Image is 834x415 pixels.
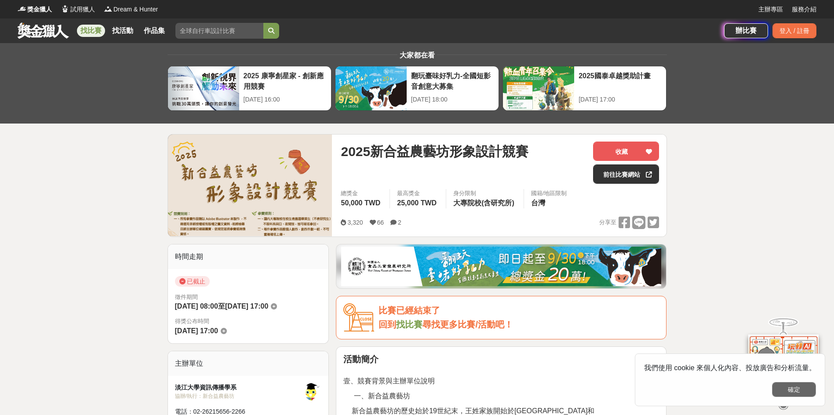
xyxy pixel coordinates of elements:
[397,199,437,207] span: 25,000 TWD
[61,4,69,13] img: Logo
[168,351,329,376] div: 主辦單位
[225,302,268,310] span: [DATE] 17:00
[599,216,616,229] span: 分享至
[109,25,137,37] a: 找活動
[579,71,662,91] div: 2025國泰卓越獎助計畫
[398,219,401,226] span: 2
[175,383,304,392] div: 淡江大學資訊傳播學系
[113,5,158,14] span: Dream & Hunter
[168,244,329,269] div: 時間走期
[168,66,331,111] a: 2025 康寧創星家 - 創新應用競賽[DATE] 16:00
[218,302,225,310] span: 至
[453,189,517,198] div: 身分限制
[377,219,384,226] span: 66
[396,320,422,329] a: 找比賽
[341,189,382,198] span: 總獎金
[354,392,410,400] span: 一、新合益農藝坊
[593,164,659,184] a: 前往比賽網站
[579,95,662,104] div: [DATE] 17:00
[772,382,816,397] button: 確定
[531,189,567,198] div: 國籍/地區限制
[343,377,435,385] span: 壹、競賽背景與主辦單位說明
[379,320,396,329] span: 回到
[531,199,545,207] span: 台灣
[335,66,499,111] a: 翻玩臺味好乳力-全國短影音創意大募集[DATE] 18:00
[724,23,768,38] a: 辦比賽
[792,5,816,14] a: 服務介紹
[341,199,380,207] span: 50,000 TWD
[772,23,816,38] div: 登入 / 註冊
[18,5,52,14] a: Logo獎金獵人
[168,135,332,236] img: Cover Image
[644,364,816,371] span: 我們使用 cookie 來個人化內容、投放廣告和分析流量。
[175,294,198,300] span: 徵件期間
[175,276,210,287] span: 已截止
[27,5,52,14] span: 獎金獵人
[104,4,113,13] img: Logo
[397,51,437,59] span: 大家都在看
[347,219,363,226] span: 3,320
[341,247,661,286] img: 1c81a89c-c1b3-4fd6-9c6e-7d29d79abef5.jpg
[244,95,327,104] div: [DATE] 16:00
[503,66,666,111] a: 2025國泰卓越獎助計畫[DATE] 17:00
[175,302,218,310] span: [DATE] 08:00
[18,4,26,13] img: Logo
[748,335,819,393] img: d2146d9a-e6f6-4337-9592-8cefde37ba6b.png
[70,5,95,14] span: 試用獵人
[175,392,304,400] div: 協辦/執行： 新合益農藝坊
[140,25,168,37] a: 作品集
[175,23,263,39] input: 全球自行車設計比賽
[758,5,783,14] a: 主辦專區
[77,25,105,37] a: 找比賽
[593,142,659,161] button: 收藏
[175,317,322,326] span: 得獎公布時間
[104,5,158,14] a: LogoDream & Hunter
[341,142,528,161] span: 2025新合益農藝坊形象設計競賽
[422,320,513,329] span: 尋找更多比賽/活動吧！
[343,303,374,332] img: Icon
[411,95,494,104] div: [DATE] 18:00
[175,327,218,335] span: [DATE] 17:00
[343,354,379,364] strong: 活動簡介
[379,303,659,318] div: 比賽已經結束了
[244,71,327,91] div: 2025 康寧創星家 - 創新應用競賽
[397,189,439,198] span: 最高獎金
[411,71,494,91] div: 翻玩臺味好乳力-全國短影音創意大募集
[453,199,514,207] span: 大專院校(含研究所)
[61,5,95,14] a: Logo試用獵人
